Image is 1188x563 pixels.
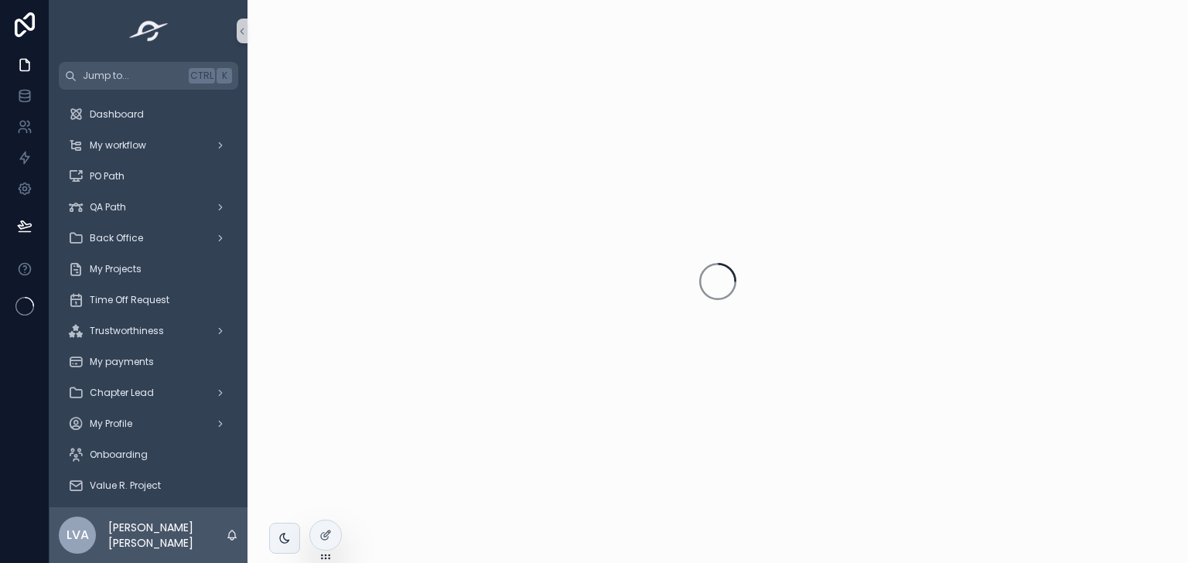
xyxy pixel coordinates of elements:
[189,68,215,84] span: Ctrl
[90,232,143,244] span: Back Office
[59,410,238,438] a: My Profile
[67,526,89,544] span: LVA
[90,170,125,183] span: PO Path
[90,263,142,275] span: My Projects
[59,348,238,376] a: My payments
[90,108,144,121] span: Dashboard
[59,379,238,407] a: Chapter Lead
[59,131,238,159] a: My workflow
[90,201,126,213] span: QA Path
[59,286,238,314] a: Time Off Request
[59,317,238,345] a: Trustworthiness
[108,520,226,551] p: [PERSON_NAME] [PERSON_NAME]
[90,139,146,152] span: My workflow
[90,418,132,430] span: My Profile
[90,325,164,337] span: Trustworthiness
[49,90,247,507] div: scrollable content
[59,224,238,252] a: Back Office
[90,356,154,368] span: My payments
[125,19,173,43] img: App logo
[90,387,154,399] span: Chapter Lead
[218,70,230,82] span: K
[90,294,169,306] span: Time Off Request
[59,162,238,190] a: PO Path
[83,70,183,82] span: Jump to...
[59,441,238,469] a: Onboarding
[59,62,238,90] button: Jump to...CtrlK
[59,101,238,128] a: Dashboard
[90,449,148,461] span: Onboarding
[90,479,161,492] span: Value R. Project
[59,193,238,221] a: QA Path
[59,255,238,283] a: My Projects
[59,472,238,500] a: Value R. Project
